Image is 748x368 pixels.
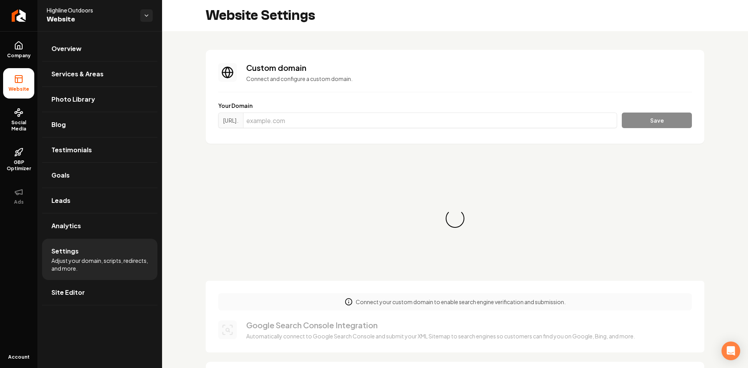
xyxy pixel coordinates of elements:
[51,196,71,205] span: Leads
[42,36,157,61] a: Overview
[206,8,315,23] h2: Website Settings
[246,75,692,83] p: Connect and configure a custom domain.
[42,213,157,238] a: Analytics
[246,332,635,340] p: Automatically connect to Google Search Console and submit your XML Sitemap to search engines so c...
[243,113,617,128] input: example.com
[218,113,243,128] span: [URL].
[42,62,157,86] a: Services & Areas
[42,163,157,188] a: Goals
[722,342,740,360] div: Open Intercom Messenger
[51,288,85,297] span: Site Editor
[3,35,34,65] a: Company
[42,280,157,305] a: Site Editor
[12,9,26,22] img: Rebolt Logo
[47,6,134,14] span: Highline Outdoors
[51,120,66,129] span: Blog
[42,87,157,112] a: Photo Library
[356,298,566,306] p: Connect your custom domain to enable search engine verification and submission.
[51,69,104,79] span: Services & Areas
[246,62,692,73] h3: Custom domain
[51,145,92,155] span: Testimonials
[8,354,30,360] span: Account
[51,257,148,272] span: Adjust your domain, scripts, redirects, and more.
[51,44,81,53] span: Overview
[5,86,32,92] span: Website
[218,102,692,109] label: Your Domain
[3,141,34,178] a: GBP Optimizer
[51,221,81,231] span: Analytics
[42,137,157,162] a: Testimonials
[51,95,95,104] span: Photo Library
[11,199,27,205] span: Ads
[51,171,70,180] span: Goals
[3,120,34,132] span: Social Media
[42,112,157,137] a: Blog
[42,188,157,213] a: Leads
[47,14,134,25] span: Website
[3,102,34,138] a: Social Media
[246,320,635,331] h3: Google Search Console Integration
[3,159,34,172] span: GBP Optimizer
[51,247,79,256] span: Settings
[443,206,467,231] div: Loading
[3,181,34,211] button: Ads
[4,53,34,59] span: Company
